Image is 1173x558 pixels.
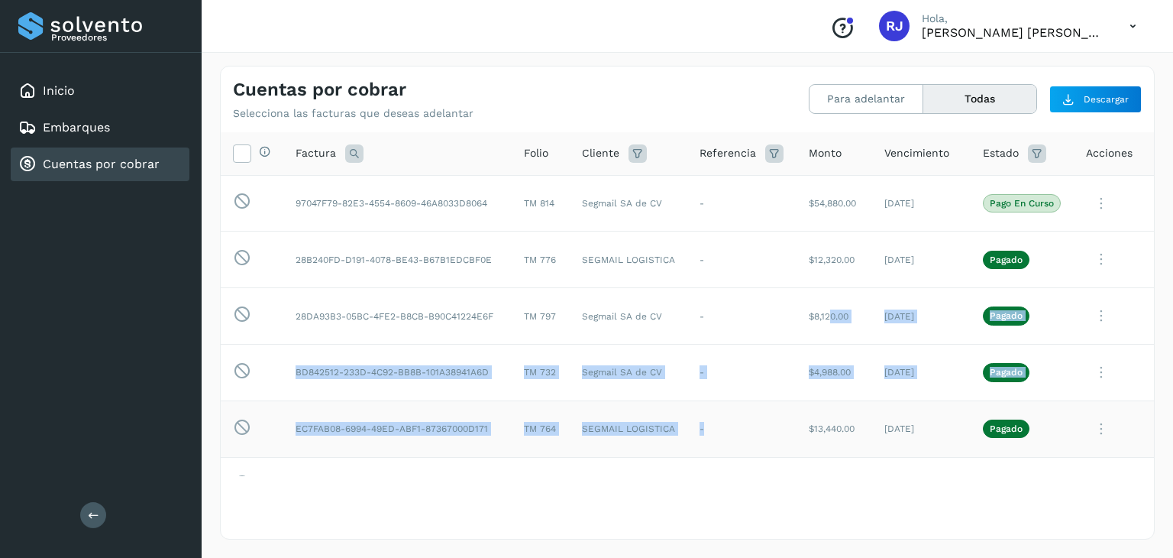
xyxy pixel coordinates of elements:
span: Descargar [1084,92,1129,106]
td: TM 814 [512,175,570,232]
td: TM 732 [512,344,570,401]
span: Acciones [1086,145,1133,161]
p: Pagado [990,310,1023,321]
td: TM 776 [512,232,570,288]
td: TM 763 [512,457,570,514]
h4: Cuentas por cobrar [233,79,406,101]
td: [DATE] [872,457,971,514]
td: [DATE] [872,175,971,232]
p: Pagado [990,367,1023,378]
span: Vencimiento [884,145,949,161]
td: 97047F79-82E3-4554-8609-46A8033D8064 [283,175,512,232]
td: [DATE] [872,288,971,345]
p: Selecciona las facturas que deseas adelantar [233,107,473,120]
td: - [687,232,796,288]
p: Pago en curso [990,198,1054,209]
span: Estado [983,145,1019,161]
td: SEGMAIL LOGISTICA [570,401,687,457]
button: Todas [923,85,1036,113]
td: [DATE] [872,401,971,457]
td: [DATE] [872,232,971,288]
td: - [687,401,796,457]
td: Segmail SA de CV [570,175,687,232]
span: Folio [524,145,548,161]
p: Hola, [922,12,1105,25]
td: BD842512-233D-4C92-BB8B-101A38941A6D [283,344,512,401]
a: Embarques [43,120,110,135]
div: Embarques [11,111,189,144]
span: Factura [296,145,336,161]
p: Pagado [990,255,1023,265]
td: $4,988.00 [797,344,872,401]
td: - [687,288,796,345]
td: A44763D2-1D1D-4987-B145-ACA5799D2C48 [283,457,512,514]
p: Proveedores [51,32,183,43]
td: $12,320.00 [797,232,872,288]
span: Referencia [700,145,756,161]
td: [DATE] [872,344,971,401]
a: Cuentas por cobrar [43,157,160,171]
td: Segmail SA de CV [570,288,687,345]
td: - [687,457,796,514]
td: SEGMAIL LOGISTICA [570,232,687,288]
td: 28DA93B3-05BC-4FE2-B8CB-B90C41224E6F [283,288,512,345]
td: TM 764 [512,401,570,457]
td: $8,120.00 [797,288,872,345]
td: $13,440.00 [797,457,872,514]
span: Monto [809,145,842,161]
td: - [687,175,796,232]
p: RODRIGO JAVIER MORENO ROJAS [922,25,1105,40]
td: EC7FAB08-6994-49ED-ABF1-87367000D171 [283,401,512,457]
td: TM 797 [512,288,570,345]
td: 28B240FD-D191-4078-BE43-B67B1EDCBF0E [283,232,512,288]
div: Inicio [11,74,189,108]
p: Pagado [990,423,1023,434]
button: Descargar [1049,86,1142,113]
td: SEGMAIL LOGISTICA [570,457,687,514]
td: Segmail SA de CV [570,344,687,401]
td: $13,440.00 [797,401,872,457]
div: Cuentas por cobrar [11,148,189,181]
td: $54,880.00 [797,175,872,232]
button: Para adelantar [809,85,923,113]
span: Cliente [582,145,619,161]
a: Inicio [43,83,75,98]
td: - [687,344,796,401]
